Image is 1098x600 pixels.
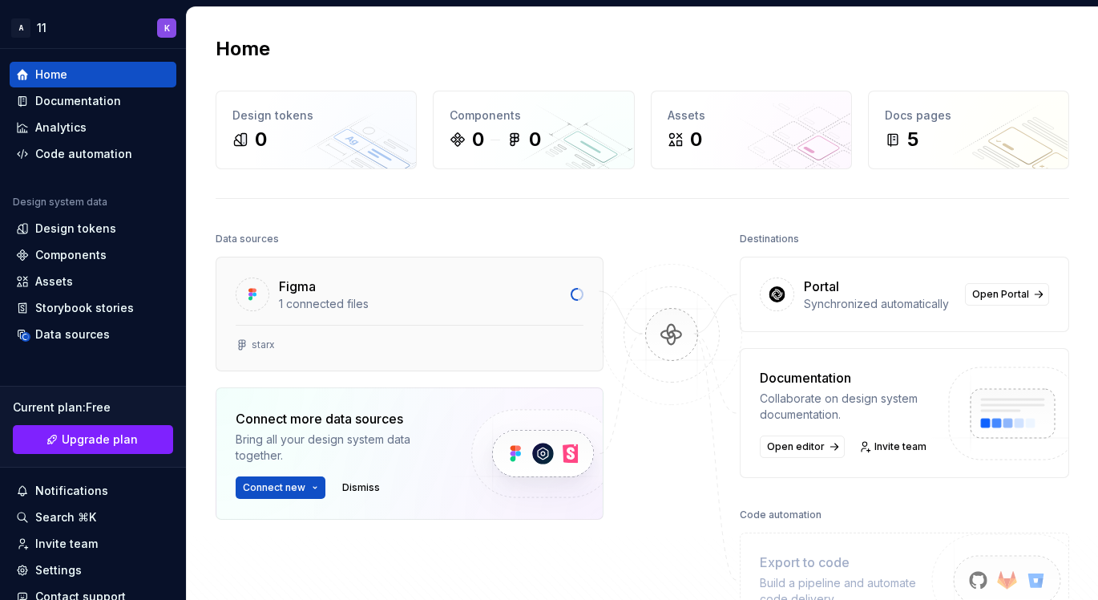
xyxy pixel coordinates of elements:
[10,295,176,321] a: Storybook stories
[854,436,934,458] a: Invite team
[216,228,279,250] div: Data sources
[35,536,98,552] div: Invite team
[243,481,305,494] span: Connect new
[10,216,176,241] a: Design tokens
[13,425,173,454] a: Upgrade plan
[232,107,400,124] div: Design tokens
[11,18,30,38] div: A
[10,322,176,347] a: Data sources
[62,432,138,448] span: Upgrade plan
[236,432,444,464] div: Bring all your design system data together.
[35,300,134,316] div: Storybook stories
[885,107,1052,124] div: Docs pages
[760,368,934,387] div: Documentation
[760,436,845,458] a: Open editor
[450,107,617,124] div: Components
[35,67,67,83] div: Home
[433,91,634,169] a: Components00
[10,478,176,504] button: Notifications
[35,120,87,136] div: Analytics
[804,296,955,312] div: Synchronized automatically
[472,127,484,152] div: 0
[972,288,1029,301] span: Open Portal
[529,127,541,152] div: 0
[35,509,96,525] div: Search ⌘K
[236,476,325,499] button: Connect new
[335,476,387,499] button: Dismiss
[279,296,561,312] div: 1 connected files
[252,339,275,351] div: starx
[10,242,176,268] a: Components
[760,391,934,423] div: Collaborate on design system documentation.
[35,274,73,290] div: Assets
[874,440,926,453] span: Invite team
[216,91,417,169] a: Design tokens0
[651,91,852,169] a: Assets0
[13,196,107,209] div: Design system data
[760,553,934,572] div: Export to code
[164,22,170,34] div: K
[255,127,267,152] div: 0
[236,409,444,428] div: Connect more data sources
[216,257,603,371] a: Figma1 connected filesstarx
[216,36,270,62] h2: Home
[13,399,173,416] div: Current plan : Free
[10,557,176,583] a: Settings
[690,127,702,152] div: 0
[37,20,46,36] div: 11
[10,505,176,530] button: Search ⌘K
[10,88,176,114] a: Documentation
[35,562,82,578] div: Settings
[10,115,176,140] a: Analytics
[35,247,107,263] div: Components
[740,504,821,526] div: Code automation
[10,62,176,87] a: Home
[35,93,121,109] div: Documentation
[668,107,835,124] div: Assets
[279,277,316,296] div: Figma
[767,440,825,453] span: Open editor
[907,127,918,152] div: 5
[35,483,108,499] div: Notifications
[342,481,380,494] span: Dismiss
[35,326,110,343] div: Data sources
[740,228,799,250] div: Destinations
[10,531,176,557] a: Invite team
[10,269,176,294] a: Assets
[10,141,176,167] a: Code automation
[3,10,183,45] button: A11K
[868,91,1069,169] a: Docs pages5
[35,146,132,162] div: Code automation
[35,221,116,237] div: Design tokens
[804,277,839,296] div: Portal
[965,283,1049,306] a: Open Portal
